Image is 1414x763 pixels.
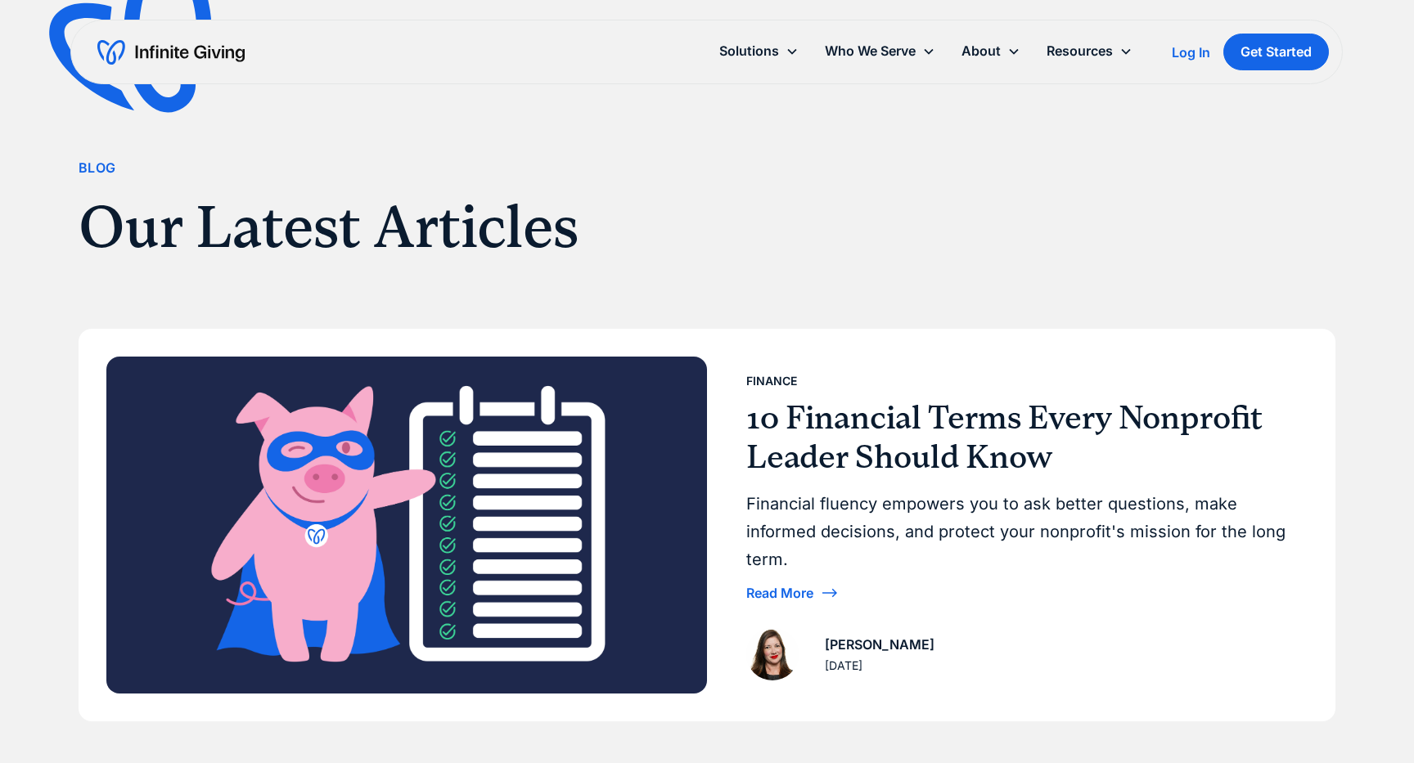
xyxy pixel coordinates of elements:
[813,34,949,69] div: Who We Serve
[1173,46,1211,59] div: Log In
[825,634,934,656] div: [PERSON_NAME]
[97,39,245,65] a: home
[962,40,1002,62] div: About
[720,40,780,62] div: Solutions
[949,34,1034,69] div: About
[80,330,1334,720] a: Finance10 Financial Terms Every Nonprofit Leader Should KnowFinancial fluency empowers you to ask...
[1034,34,1146,69] div: Resources
[1173,43,1211,62] a: Log In
[746,490,1295,573] div: Financial fluency empowers you to ask better questions, make informed decisions, and protect your...
[707,34,813,69] div: Solutions
[1224,34,1330,70] a: Get Started
[79,192,916,263] h1: Our Latest Articles
[746,398,1295,477] h3: 10 Financial Terms Every Nonprofit Leader Should Know
[746,371,797,391] div: Finance
[746,586,813,599] div: Read More
[825,656,862,675] div: [DATE]
[826,40,916,62] div: Who We Serve
[79,157,116,179] div: Blog
[1047,40,1114,62] div: Resources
